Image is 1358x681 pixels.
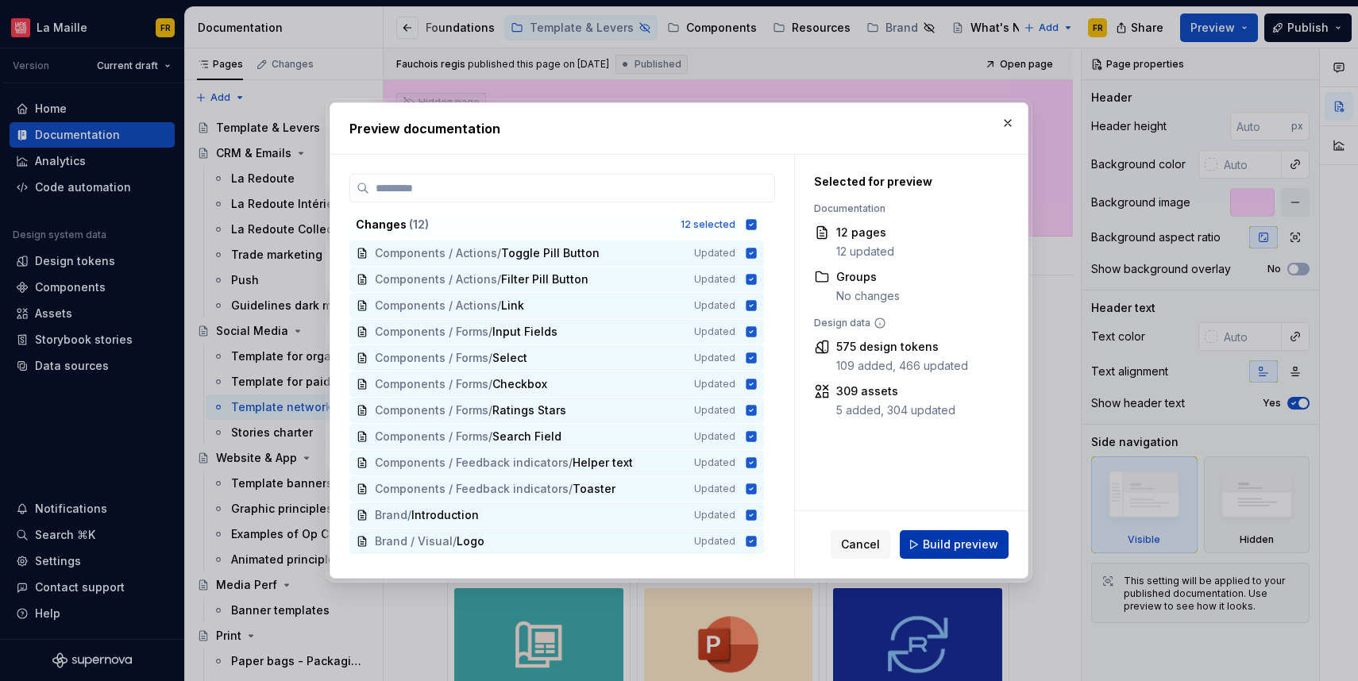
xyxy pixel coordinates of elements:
[694,430,735,443] span: Updated
[900,530,1009,559] button: Build preview
[488,429,492,444] span: /
[497,271,501,287] span: /
[841,537,880,552] span: Cancel
[569,481,573,497] span: /
[356,217,671,233] div: Changes
[694,378,735,391] span: Updated
[407,507,411,523] span: /
[375,507,407,523] span: Brand
[375,376,488,392] span: Components / Forms
[457,533,488,549] span: Logo
[694,456,735,469] span: Updated
[694,352,735,364] span: Updated
[836,358,968,374] div: 109 added, 466 updated
[694,535,735,548] span: Updated
[681,218,735,231] div: 12 selected
[501,271,588,287] span: Filter Pill Button
[375,455,569,471] span: Components / Feedback indicators
[694,247,735,260] span: Updated
[497,245,501,261] span: /
[836,339,968,355] div: 575 design tokens
[836,225,894,240] div: 12 pages
[694,404,735,417] span: Updated
[375,245,497,261] span: Components / Actions
[694,325,735,338] span: Updated
[492,324,557,340] span: Input Fields
[375,429,488,444] span: Components / Forms
[694,483,735,495] span: Updated
[488,402,492,418] span: /
[375,481,569,497] span: Components / Feedback indicators
[694,273,735,286] span: Updated
[375,271,497,287] span: Components / Actions
[349,119,1009,138] h2: Preview documentation
[409,217,429,231] span: ( 12 )
[453,533,457,549] span: /
[573,481,615,497] span: Toaster
[573,455,633,471] span: Helper text
[375,533,453,549] span: Brand / Visual
[836,402,955,418] div: 5 added, 304 updated
[411,507,479,523] span: Introduction
[501,298,533,314] span: Link
[814,202,990,215] div: Documentation
[497,298,501,314] span: /
[488,324,492,340] span: /
[923,537,998,552] span: Build preview
[492,402,566,418] span: Ratings Stars
[831,530,890,559] button: Cancel
[488,350,492,366] span: /
[836,383,955,399] div: 309 assets
[488,376,492,392] span: /
[375,298,497,314] span: Components / Actions
[814,317,990,329] div: Design data
[694,509,735,521] span: Updated
[375,324,488,340] span: Components / Forms
[375,402,488,418] span: Components / Forms
[501,245,600,261] span: Toggle Pill Button
[375,350,488,366] span: Components / Forms
[836,288,900,304] div: No changes
[492,429,561,444] span: Search Field
[492,376,547,392] span: Checkbox
[492,350,527,366] span: Select
[694,299,735,312] span: Updated
[836,244,894,260] div: 12 updated
[814,174,990,190] div: Selected for preview
[569,455,573,471] span: /
[836,269,900,285] div: Groups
